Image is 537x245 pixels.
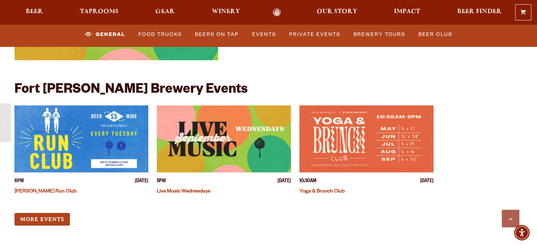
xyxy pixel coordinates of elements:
[82,26,128,43] a: General
[452,8,506,17] a: Beer Finder
[264,8,290,17] a: Odell Home
[157,105,291,172] a: View event details
[420,178,434,185] span: [DATE]
[155,9,175,14] span: Gear
[14,178,24,185] span: 6PM
[14,213,70,226] a: More Events (opens in a new window)
[135,178,148,185] span: [DATE]
[192,26,241,43] a: Beers on Tap
[514,225,530,240] div: Accessibility Menu
[157,189,210,195] a: Live Music Wednesdays
[14,105,149,172] a: View event details
[317,9,357,14] span: Our Story
[312,8,362,17] a: Our Story
[21,8,48,17] a: Beer
[394,9,420,14] span: Impact
[26,9,43,14] span: Beer
[389,8,425,17] a: Impact
[14,83,247,98] h2: Fort [PERSON_NAME] Brewery Events
[457,9,501,14] span: Beer Finder
[151,8,179,17] a: Gear
[14,189,76,195] a: [PERSON_NAME] Run Club
[416,26,455,43] a: Beer Club
[351,26,408,43] a: Brewery Tours
[502,210,519,227] a: Scroll to top
[286,26,343,43] a: Private Events
[136,26,185,43] a: Food Trucks
[249,26,279,43] a: Events
[80,9,119,14] span: Taprooms
[157,178,166,185] span: 5PM
[207,8,245,17] a: Winery
[278,178,291,185] span: [DATE]
[212,9,240,14] span: Winery
[299,178,316,185] span: 10:30AM
[299,105,434,172] a: View event details
[75,8,123,17] a: Taprooms
[299,189,345,195] a: Yoga & Brunch Club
